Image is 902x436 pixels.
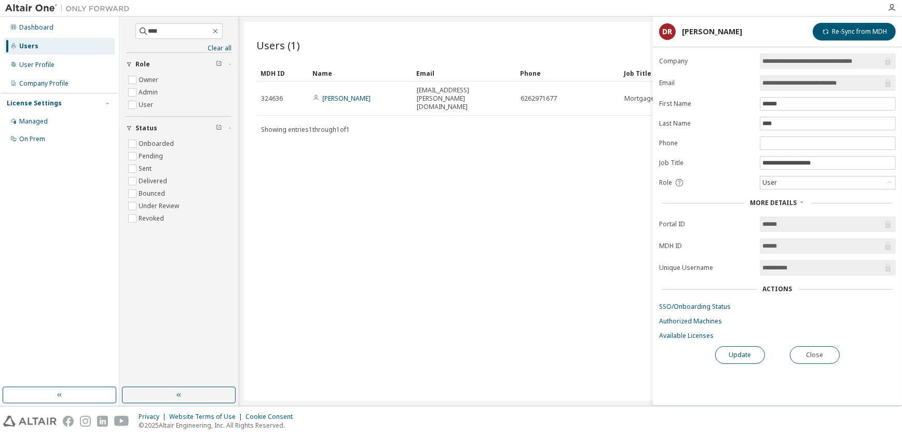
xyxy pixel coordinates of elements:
span: More Details [750,198,797,207]
span: 324636 [261,94,283,103]
div: Phone [520,65,616,81]
label: First Name [659,100,754,108]
span: Role [135,60,150,69]
label: Pending [139,150,165,162]
div: MDH ID [261,65,304,81]
div: User [760,176,895,189]
img: instagram.svg [80,416,91,427]
a: Authorized Machines [659,317,896,325]
span: 6262971677 [521,94,557,103]
div: Privacy [139,413,169,421]
div: On Prem [19,135,45,143]
label: Last Name [659,119,754,128]
a: [PERSON_NAME] [322,94,371,103]
label: Under Review [139,200,181,212]
div: Name [312,65,408,81]
label: Portal ID [659,220,754,228]
span: Status [135,124,157,132]
span: Clear filter [216,124,222,132]
div: User [761,177,778,188]
span: [EMAIL_ADDRESS][PERSON_NAME][DOMAIN_NAME] [417,86,511,111]
div: User Profile [19,61,54,69]
label: Admin [139,86,160,99]
button: Status [126,117,231,140]
button: Re-Sync from MDH [813,23,896,40]
img: linkedin.svg [97,416,108,427]
div: Company Profile [19,79,69,88]
label: Company [659,57,754,65]
label: Job Title [659,159,754,167]
div: DR [659,23,676,40]
img: facebook.svg [63,416,74,427]
div: Email [416,65,512,81]
label: Phone [659,139,754,147]
span: Users (1) [256,38,300,52]
label: Sent [139,162,154,175]
span: Clear filter [216,60,222,69]
label: Delivered [139,175,169,187]
div: Job Title [624,65,719,81]
img: altair_logo.svg [3,416,57,427]
a: Clear all [126,44,231,52]
img: Altair One [5,3,135,13]
img: youtube.svg [114,416,129,427]
span: Role [659,179,672,187]
span: Showing entries 1 through 1 of 1 [261,125,350,134]
label: Revoked [139,212,166,225]
label: Email [659,79,754,87]
div: Actions [763,285,792,293]
div: [PERSON_NAME] [682,28,742,36]
div: License Settings [7,99,62,107]
a: SSO/Onboarding Status [659,303,896,311]
div: Dashboard [19,23,53,32]
div: Website Terms of Use [169,413,245,421]
div: Managed [19,117,48,126]
div: Cookie Consent [245,413,299,421]
label: Owner [139,74,160,86]
label: Unique Username [659,264,754,272]
button: Role [126,53,231,76]
p: © 2025 Altair Engineering, Inc. All Rights Reserved. [139,421,299,430]
label: User [139,99,155,111]
div: Users [19,42,38,50]
label: MDH ID [659,242,754,250]
button: Update [715,346,765,364]
a: Available Licenses [659,332,896,340]
span: Mortgage Specialist [624,94,685,103]
button: Close [790,346,840,364]
label: Onboarded [139,138,176,150]
label: Bounced [139,187,167,200]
